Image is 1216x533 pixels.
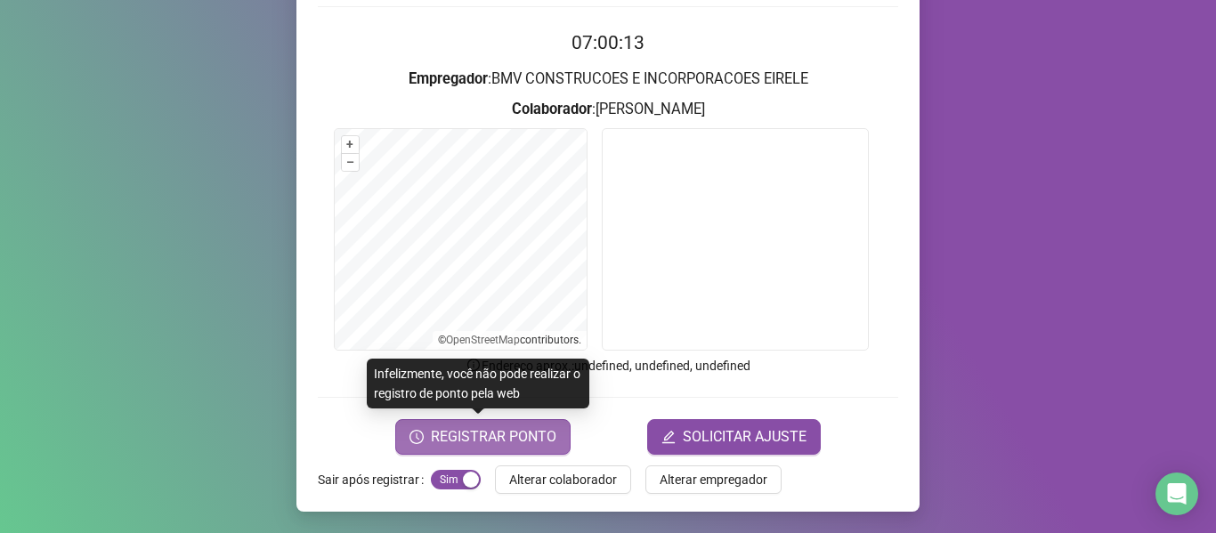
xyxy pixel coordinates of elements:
button: Alterar empregador [645,465,782,494]
div: Open Intercom Messenger [1155,472,1198,515]
label: Sair após registrar [318,465,431,494]
a: OpenStreetMap [446,334,520,346]
button: + [342,136,359,153]
span: clock-circle [409,430,424,444]
h3: : BMV CONSTRUCOES E INCORPORACOES EIRELE [318,68,898,91]
div: Infelizmente, você não pode realizar o registro de ponto pela web [367,359,589,408]
span: info-circle [466,357,482,373]
button: editSOLICITAR AJUSTE [647,419,821,455]
strong: Colaborador [512,101,592,117]
p: Endereço aprox. : undefined, undefined, undefined [318,356,898,376]
span: Alterar empregador [660,470,767,489]
span: SOLICITAR AJUSTE [683,426,807,448]
span: REGISTRAR PONTO [431,426,556,448]
strong: Empregador [409,70,488,87]
h3: : [PERSON_NAME] [318,98,898,121]
span: Alterar colaborador [509,470,617,489]
button: REGISTRAR PONTO [395,419,571,455]
button: – [342,154,359,171]
time: 07:00:13 [572,32,644,53]
button: Alterar colaborador [495,465,631,494]
li: © contributors. [438,334,581,346]
span: edit [661,430,676,444]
